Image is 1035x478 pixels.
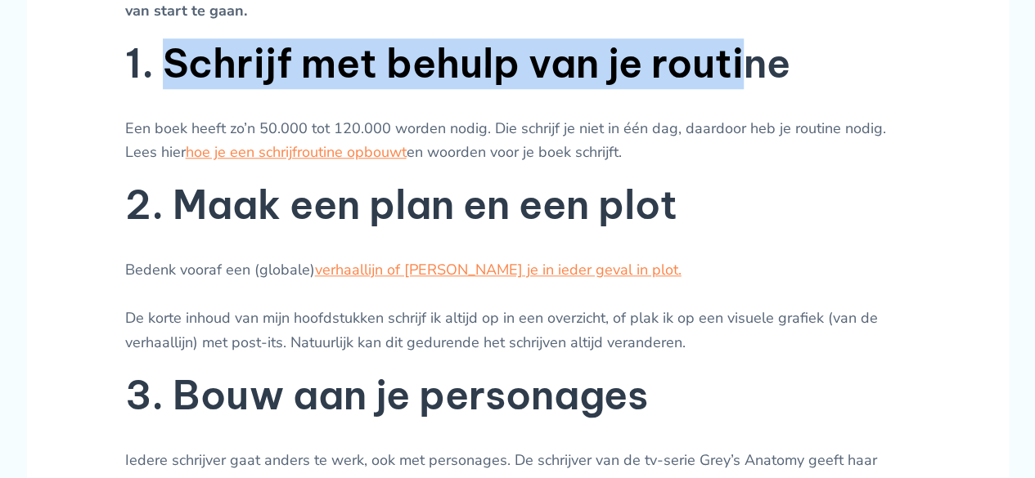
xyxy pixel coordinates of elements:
[186,142,407,162] a: hoe je een schrijfroutine opbouwt
[125,117,911,165] p: Een boek heeft zo’n 50.000 tot 120.000 worden nodig. Die schrijf je niet in één dag, daardoor heb...
[315,260,682,279] a: verhaallijn of [PERSON_NAME] je in ieder geval in plot.
[125,180,911,230] h2: 2. Maak een plan en een plot
[125,258,911,355] p: Bedenk vooraf een (globale) De korte inhoud van mijn hoofdstukken schrijf ik altijd op in een ove...
[125,38,911,89] h2: 1. Schrijf met behulp van je routine
[125,370,911,421] h2: 3. Bouw aan je personages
